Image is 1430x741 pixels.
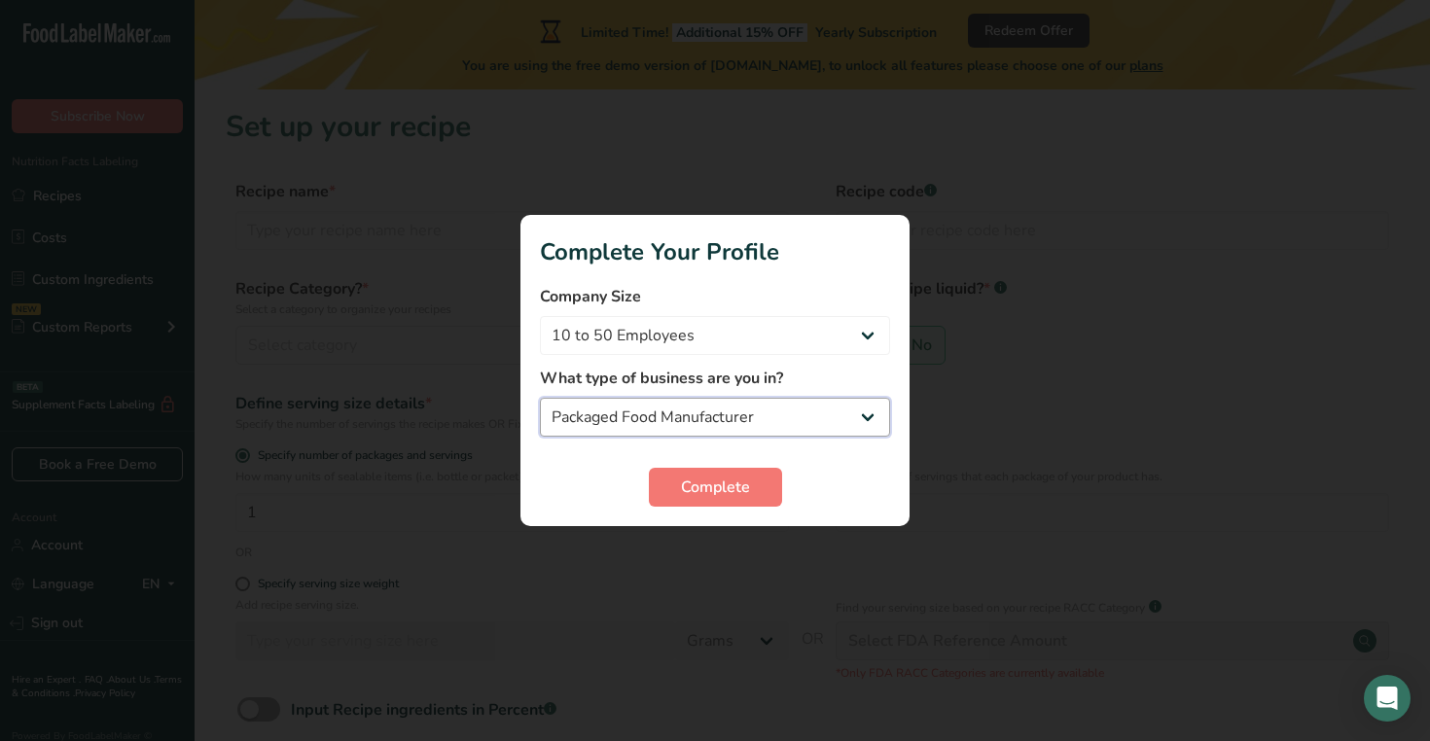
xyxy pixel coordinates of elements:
[681,476,750,499] span: Complete
[540,234,890,269] h1: Complete Your Profile
[540,367,890,390] label: What type of business are you in?
[649,468,782,507] button: Complete
[1364,675,1411,722] div: Open Intercom Messenger
[540,285,890,308] label: Company Size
